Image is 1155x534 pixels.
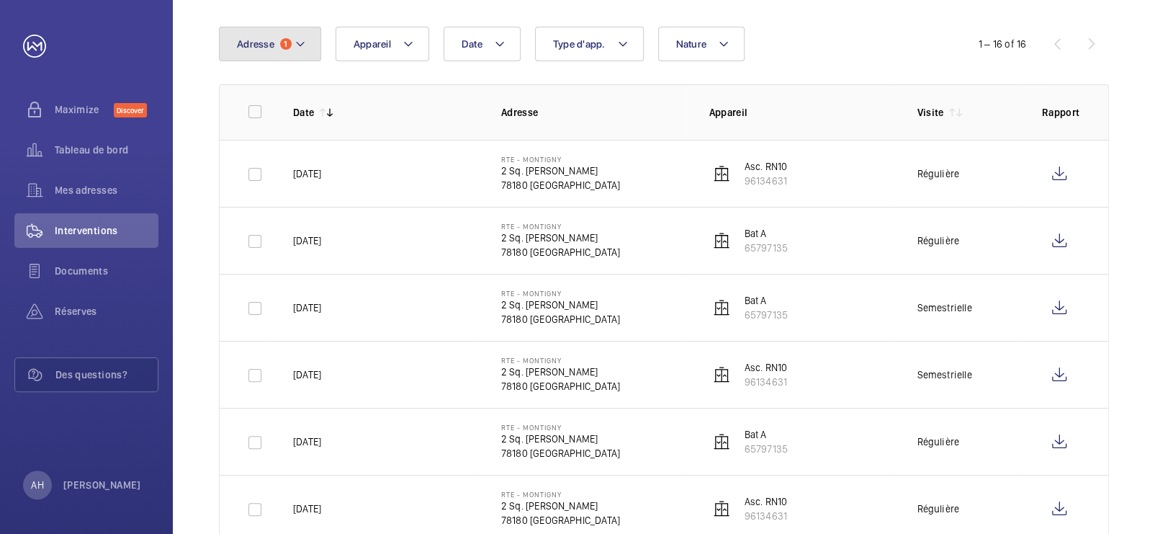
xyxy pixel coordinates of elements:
[55,368,158,382] span: Des questions?
[336,27,429,61] button: Appareil
[501,356,620,365] p: RTE - MONTIGNY
[745,159,788,174] p: Asc. RN10
[501,231,620,245] p: 2 Sq. [PERSON_NAME]
[501,490,620,499] p: RTE - MONTIGNY
[63,478,141,492] p: [PERSON_NAME]
[1042,105,1079,120] p: Rapport
[745,174,788,188] p: 96134631
[501,178,620,192] p: 78180 [GEOGRAPHIC_DATA]
[462,38,482,50] span: Date
[55,102,114,117] span: Maximize
[280,38,292,50] span: 1
[979,37,1026,51] div: 1 – 16 of 16
[501,312,620,326] p: 78180 [GEOGRAPHIC_DATA]
[745,494,788,509] p: Asc. RN10
[55,143,158,157] span: Tableau de bord
[745,293,788,308] p: Bat A
[55,264,158,278] span: Documents
[917,166,959,181] div: Régulière
[745,308,788,322] p: 65797135
[293,502,321,516] p: [DATE]
[237,38,274,50] span: Adresse
[501,164,620,178] p: 2 Sq. [PERSON_NAME]
[745,360,788,375] p: Asc. RN10
[501,513,620,528] p: 78180 [GEOGRAPHIC_DATA]
[713,500,730,517] img: elevator.svg
[917,301,971,315] div: Semestrielle
[293,105,314,120] p: Date
[501,245,620,259] p: 78180 [GEOGRAPHIC_DATA]
[745,241,788,255] p: 65797135
[713,366,730,383] img: elevator.svg
[501,105,686,120] p: Adresse
[55,223,158,238] span: Interventions
[114,103,147,117] span: Discover
[745,427,788,442] p: Bat A
[745,442,788,456] p: 65797135
[745,375,788,389] p: 96134631
[713,433,730,450] img: elevator.svg
[55,183,158,197] span: Mes adresses
[501,298,620,312] p: 2 Sq. [PERSON_NAME]
[917,233,959,248] div: Régulière
[501,289,620,298] p: RTE - MONTIGNY
[745,226,788,241] p: Bat A
[293,166,321,181] p: [DATE]
[354,38,391,50] span: Appareil
[709,105,894,120] p: Appareil
[293,368,321,382] p: [DATE]
[676,38,707,50] span: Nature
[713,299,730,316] img: elevator.svg
[501,432,620,446] p: 2 Sq. [PERSON_NAME]
[535,27,644,61] button: Type d'app.
[293,301,321,315] p: [DATE]
[917,435,959,449] div: Régulière
[501,499,620,513] p: 2 Sq. [PERSON_NAME]
[501,446,620,460] p: 78180 [GEOGRAPHIC_DATA]
[501,379,620,393] p: 78180 [GEOGRAPHIC_DATA]
[219,27,321,61] button: Adresse1
[501,423,620,432] p: RTE - MONTIGNY
[917,105,943,120] p: Visite
[444,27,521,61] button: Date
[55,304,158,319] span: Réserves
[917,502,959,516] div: Régulière
[501,155,620,164] p: RTE - MONTIGNY
[553,38,606,50] span: Type d'app.
[501,222,620,231] p: RTE - MONTIGNY
[713,165,730,182] img: elevator.svg
[31,478,43,492] p: AH
[501,365,620,379] p: 2 Sq. [PERSON_NAME]
[917,368,971,382] div: Semestrielle
[658,27,745,61] button: Nature
[293,435,321,449] p: [DATE]
[713,232,730,249] img: elevator.svg
[745,509,788,523] p: 96134631
[293,233,321,248] p: [DATE]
